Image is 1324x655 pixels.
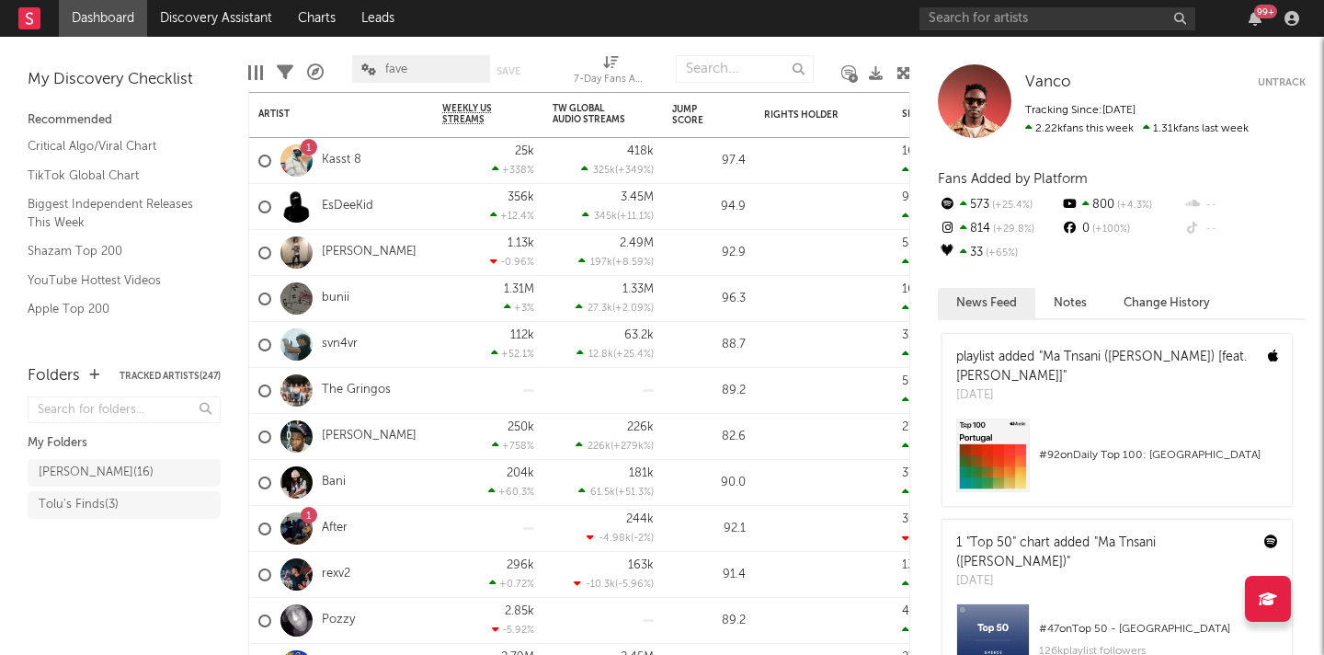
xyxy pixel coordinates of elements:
[618,166,651,176] span: +349 %
[553,103,626,125] div: TW Global Audio Streams
[1025,75,1071,90] span: Vanco
[672,104,718,126] div: Jump Score
[28,432,221,454] div: My Folders
[590,258,612,268] span: 197k
[590,488,615,498] span: 61.5k
[672,288,746,310] div: 96.3
[633,534,651,544] span: -2 %
[492,164,534,176] div: +338 %
[322,613,355,628] a: Pozzy
[576,302,654,314] div: ( )
[442,103,507,125] span: Weekly US Streams
[28,241,202,261] a: Shazam Top 200
[627,145,654,157] div: 418k
[505,605,534,617] div: 2.85k
[588,304,612,314] span: 27.3k
[508,237,534,249] div: 1.13k
[28,396,221,423] input: Search for folders...
[594,212,617,222] span: 345k
[620,237,654,249] div: 2.49M
[990,224,1034,235] span: +29.8 %
[672,426,746,448] div: 82.6
[507,467,534,479] div: 204k
[28,459,221,487] a: [PERSON_NAME](16)
[578,256,654,268] div: ( )
[1254,5,1277,18] div: 99 +
[492,440,534,452] div: +758 %
[574,69,647,91] div: 7-Day Fans Added (7-Day Fans Added)
[1025,123,1134,134] span: 2.22k fans this week
[1258,74,1306,92] button: Untrack
[593,166,615,176] span: 325k
[504,302,534,314] div: +3 %
[385,63,407,75] span: fave
[672,610,746,632] div: 89.2
[919,7,1195,30] input: Search for artists
[515,145,534,157] div: 25k
[1039,444,1278,466] div: # 92 on Daily Top 100: [GEOGRAPHIC_DATA]
[582,210,654,222] div: ( )
[1039,618,1278,640] div: # 47 on Top 50 - [GEOGRAPHIC_DATA]
[938,217,1060,241] div: 814
[28,270,202,291] a: YouTube Hottest Videos
[587,532,654,544] div: ( )
[613,442,651,452] span: +279k %
[489,578,534,590] div: +0.72 %
[28,491,221,519] a: Tolu's Finds(3)
[956,534,1250,572] div: 1 "Top 50" chart added
[1114,201,1152,211] span: +4.3 %
[1060,217,1182,241] div: 0
[628,559,654,571] div: 163k
[626,513,654,525] div: 244k
[599,534,631,544] span: -4.98k
[956,536,1156,569] a: "Ma Tnsani ([PERSON_NAME])"
[574,46,647,99] div: 7-Day Fans Added (7-Day Fans Added)
[672,150,746,172] div: 97.4
[510,329,534,341] div: 112k
[1025,105,1136,116] span: Tracking Since: [DATE]
[578,486,654,498] div: ( )
[488,486,534,498] div: +60.3 %
[322,337,358,352] a: svn4vr
[507,559,534,571] div: 296k
[322,521,348,536] a: After
[322,245,417,260] a: [PERSON_NAME]
[248,46,263,99] div: Edit Columns
[586,580,615,590] span: -10.3k
[989,201,1033,211] span: +25.4 %
[624,329,654,341] div: 63.2k
[28,194,202,232] a: Biggest Independent Releases This Week
[956,348,1254,386] div: playlist added
[1183,193,1306,217] div: --
[28,166,202,186] a: TikTok Global Chart
[39,462,154,484] div: [PERSON_NAME] ( 16 )
[322,291,349,306] a: bunii
[621,191,654,203] div: 3.45M
[491,348,534,360] div: +52.1 %
[615,304,651,314] span: +2.09 %
[1025,74,1071,92] a: Vanco
[627,421,654,433] div: 226k
[629,467,654,479] div: 181k
[508,191,534,203] div: 356k
[28,299,202,319] a: Apple Top 200
[942,419,1292,506] a: #92onDaily Top 100: [GEOGRAPHIC_DATA]
[28,69,221,91] div: My Discovery Checklist
[615,258,651,268] span: +8.59 %
[1025,123,1249,134] span: 1.31k fans last week
[576,440,654,452] div: ( )
[581,164,654,176] div: ( )
[956,386,1254,405] div: [DATE]
[983,248,1018,259] span: +65 %
[120,372,221,381] button: Tracked Artists(247)
[1183,217,1306,241] div: --
[258,109,396,120] div: Artist
[496,66,520,76] button: Save
[574,578,654,590] div: ( )
[322,153,361,168] a: Kasst 8
[588,442,611,452] span: 226k
[672,564,746,586] div: 91.4
[508,421,534,433] div: 250k
[1249,11,1261,26] button: 99+
[28,109,221,132] div: Recommended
